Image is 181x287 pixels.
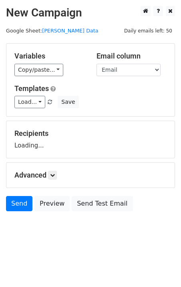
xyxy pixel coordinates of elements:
[72,196,133,211] a: Send Test Email
[97,52,167,61] h5: Email column
[14,96,45,108] a: Load...
[6,6,175,20] h2: New Campaign
[121,26,175,35] span: Daily emails left: 50
[6,196,32,211] a: Send
[34,196,70,211] a: Preview
[14,129,167,150] div: Loading...
[42,28,98,34] a: [PERSON_NAME] Data
[14,64,63,76] a: Copy/paste...
[58,96,78,108] button: Save
[121,28,175,34] a: Daily emails left: 50
[14,84,49,93] a: Templates
[6,28,99,34] small: Google Sheet:
[14,171,167,180] h5: Advanced
[14,52,84,61] h5: Variables
[14,129,167,138] h5: Recipients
